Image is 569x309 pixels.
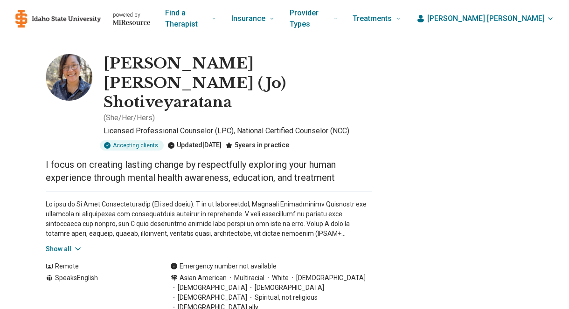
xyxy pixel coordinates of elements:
button: Show all [46,244,83,254]
span: Find a Therapist [165,7,208,31]
button: [PERSON_NAME] [PERSON_NAME] [416,13,554,24]
span: Treatments [353,12,392,25]
p: I focus on creating lasting change by respectfully exploring your human experience through mental... [46,158,372,184]
span: [PERSON_NAME] [PERSON_NAME] [427,13,545,24]
p: Lo ipsu do Si Amet Consecteturadip (Eli sed doeiu). T in ut laboreetdol, Magnaali Enimadminimv Qu... [46,199,372,239]
p: Licensed Professional Counselor (LPC), National Certified Counselor (NCC) [104,125,372,137]
span: [DEMOGRAPHIC_DATA] [170,283,247,293]
div: Emergency number not available [170,261,277,271]
p: powered by [113,11,150,19]
span: Asian American [180,273,227,283]
a: Home page [15,4,150,34]
div: Accepting clients [100,140,164,151]
div: Remote [46,261,152,271]
h1: [PERSON_NAME] [PERSON_NAME] (Jo) Shotiveyaratana [104,54,372,112]
span: [DEMOGRAPHIC_DATA] [247,283,324,293]
span: Spiritual, not religious [247,293,318,302]
span: Provider Types [290,7,330,31]
span: Multiracial [227,273,264,283]
p: ( She/Her/Hers ) [104,112,155,124]
img: Jo Anna Shotiveyaratana, Licensed Professional Counselor (LPC) [46,54,92,101]
span: White [264,273,289,283]
span: [DEMOGRAPHIC_DATA] [289,273,366,283]
div: 5 years in practice [225,140,289,151]
span: [DEMOGRAPHIC_DATA] [170,293,247,302]
span: Insurance [231,12,265,25]
div: Updated [DATE] [167,140,222,151]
